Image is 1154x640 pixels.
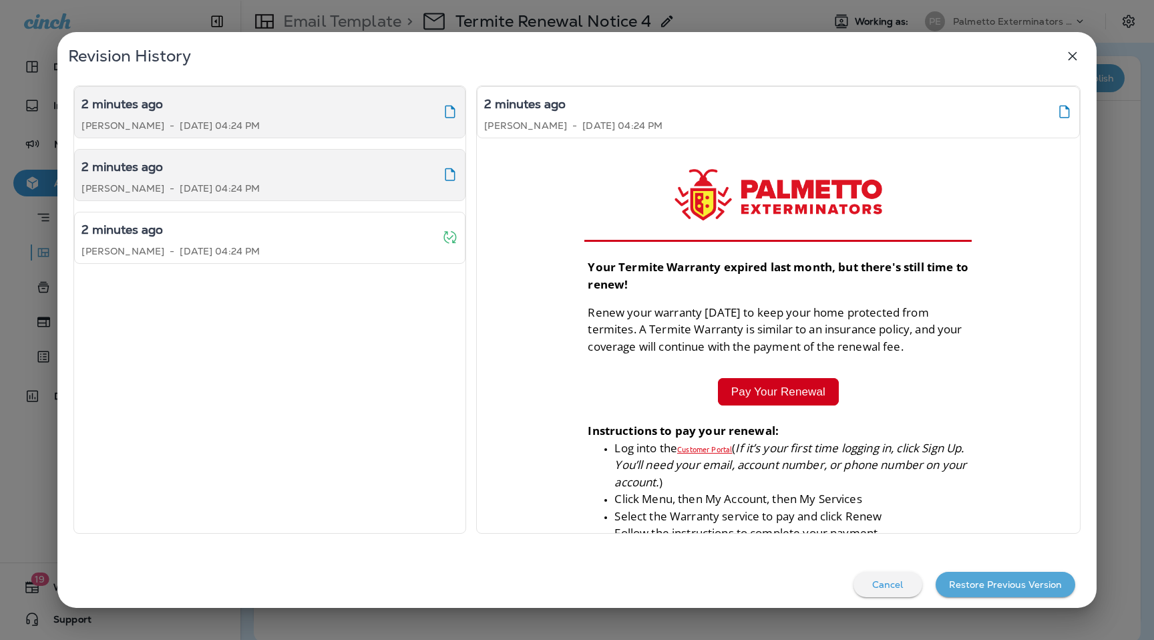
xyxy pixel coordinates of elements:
[614,440,966,490] em: If it’s your first time logging in, click Sign Up. You’ll need your email, account number, or pho...
[180,183,260,194] p: [DATE] 04:24 PM
[677,444,732,454] a: Customer Portal
[572,120,577,131] p: -
[936,572,1075,597] button: Restore Previous Version
[731,385,825,398] span: Pay Your Renewal
[853,572,922,597] button: Cancel
[170,183,174,194] p: -
[180,120,260,131] p: [DATE] 04:24 PM
[614,508,882,524] span: Select the Warranty service to pay and click Renew
[81,246,164,257] p: [PERSON_NAME]
[81,183,164,194] p: [PERSON_NAME]
[170,120,174,131] p: -
[614,525,878,540] span: Follow the instructions to complete your payment
[614,440,966,490] span: ( )
[872,579,904,590] p: Cancel
[582,120,662,131] p: [DATE] 04:24 PM
[588,305,962,354] span: Renew your warranty [DATE] to keep your home protected from termites. A Termite Warranty is simil...
[614,491,861,506] span: Click Menu, then My Account, then My Services
[180,246,260,257] p: [DATE] 04:24 PM
[484,120,567,131] p: [PERSON_NAME]
[614,440,677,456] span: Log into the
[170,246,174,257] p: -
[588,259,968,292] span: Your Termite Warranty expired last month, but there's still time to renew!
[588,423,779,438] span: Instructions to pay your renewal:
[718,378,839,406] a: Pay Your Renewal
[484,94,566,115] h5: 2 minutes ago
[81,94,163,115] h5: 2 minutes ago
[675,169,882,220] img: PALMETTO_LOGO_HORIZONTAL_FULL-COLOR_TRANSPARENT-2.png
[81,219,163,241] h5: 2 minutes ago
[81,120,164,131] p: [PERSON_NAME]
[68,46,191,66] span: Revision History
[81,156,163,178] h5: 2 minutes ago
